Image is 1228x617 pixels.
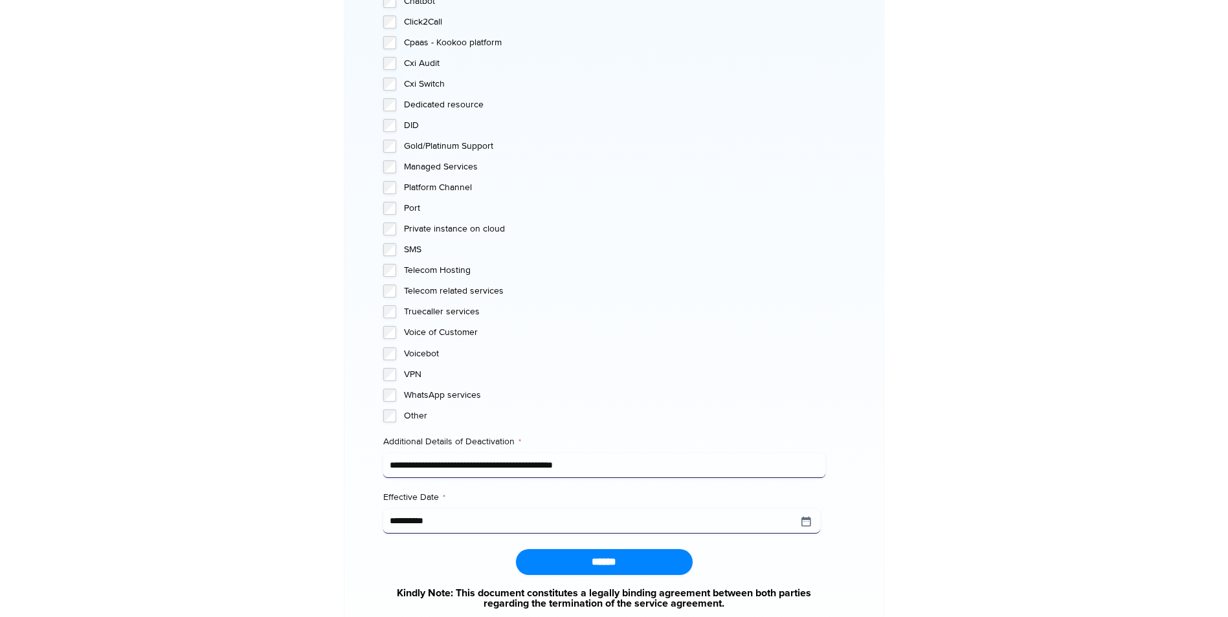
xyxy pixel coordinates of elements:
label: Other [404,409,825,422]
label: Cxi Audit [404,57,825,70]
label: Cpaas - Kookoo platform [404,36,825,49]
label: VPN [404,368,825,381]
label: Effective Date [383,491,825,504]
label: Telecom related services [404,285,825,298]
label: Truecaller services [404,305,825,318]
label: Additional Details of Deactivation [383,435,825,448]
label: Voicebot [404,347,825,360]
label: Private instance on cloud [404,222,825,235]
label: SMS [404,243,825,256]
label: Platform Channel [404,181,825,194]
label: Managed Services [404,160,825,173]
label: Voice of Customer [404,326,825,339]
a: Kindly Note: This document constitutes a legally binding agreement between both parties regarding... [383,588,825,609]
label: Cxi Switch [404,78,825,91]
label: DID [404,119,825,132]
label: WhatsApp services [404,389,825,402]
label: Port [404,202,825,215]
label: Dedicated resource [404,98,825,111]
label: Gold/Platinum Support [404,140,825,153]
label: Click2Call [404,16,825,28]
label: Telecom Hosting [404,264,825,277]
